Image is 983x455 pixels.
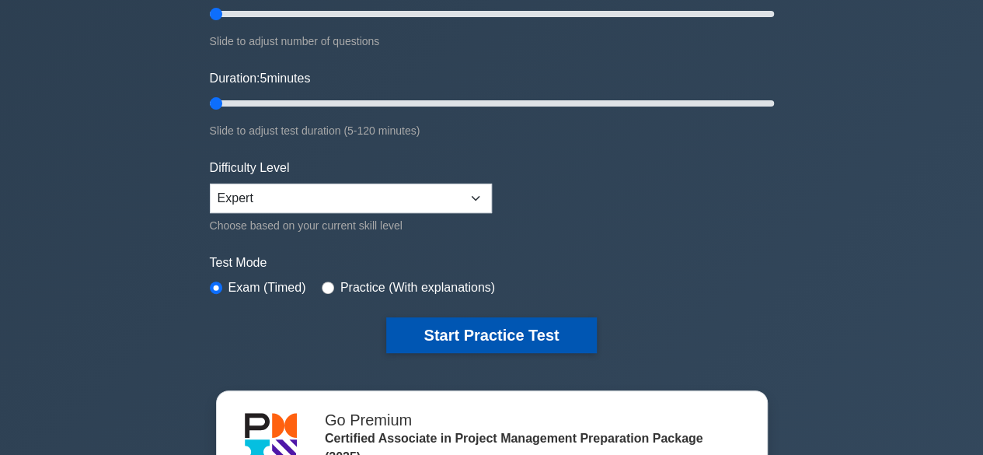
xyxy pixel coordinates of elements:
[228,278,306,297] label: Exam (Timed)
[210,69,311,88] label: Duration: minutes
[210,159,290,177] label: Difficulty Level
[260,72,267,85] span: 5
[386,317,596,353] button: Start Practice Test
[210,254,774,272] label: Test Mode
[210,32,774,51] div: Slide to adjust number of questions
[210,121,774,140] div: Slide to adjust test duration (5-120 minutes)
[210,216,492,235] div: Choose based on your current skill level
[340,278,495,297] label: Practice (With explanations)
